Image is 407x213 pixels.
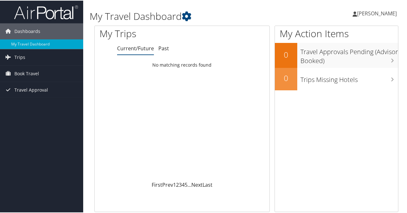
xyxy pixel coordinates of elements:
[152,181,162,188] a: First
[300,44,398,65] h3: Travel Approvals Pending (Advisor Booked)
[14,49,25,65] span: Trips
[275,26,398,40] h1: My Action Items
[275,49,297,60] h2: 0
[95,59,269,70] td: No matching records found
[353,3,403,22] a: [PERSON_NAME]
[275,67,398,90] a: 0Trips Missing Hotels
[275,42,398,67] a: 0Travel Approvals Pending (Advisor Booked)
[100,26,192,40] h1: My Trips
[173,181,176,188] a: 1
[14,81,48,97] span: Travel Approval
[162,181,173,188] a: Prev
[191,181,203,188] a: Next
[300,71,398,84] h3: Trips Missing Hotels
[182,181,185,188] a: 4
[203,181,212,188] a: Last
[14,65,39,81] span: Book Travel
[117,44,154,51] a: Current/Future
[185,181,188,188] a: 5
[275,72,297,83] h2: 0
[90,9,299,22] h1: My Travel Dashboard
[14,4,78,19] img: airportal-logo.png
[179,181,182,188] a: 3
[14,23,40,39] span: Dashboards
[188,181,191,188] span: …
[176,181,179,188] a: 2
[357,9,397,16] span: [PERSON_NAME]
[158,44,169,51] a: Past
